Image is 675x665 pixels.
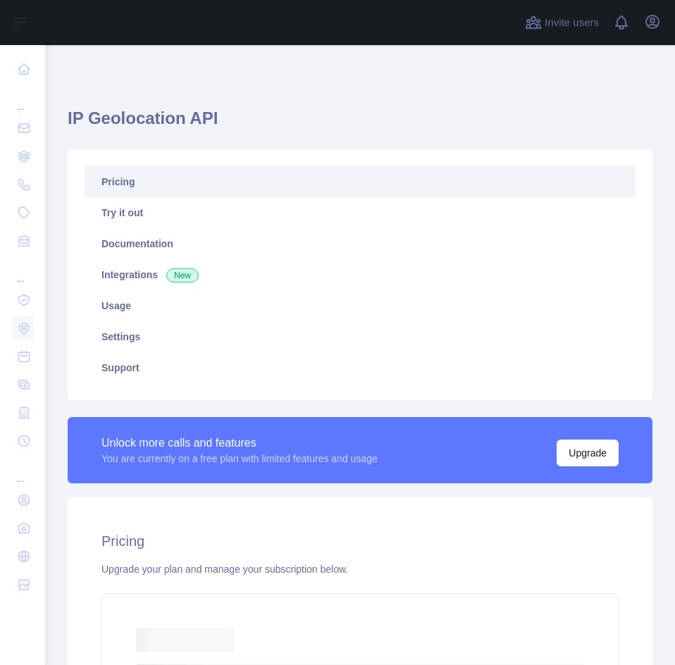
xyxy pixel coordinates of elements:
[557,440,619,466] button: Upgrade
[11,85,34,113] div: ...
[101,435,378,452] div: Unlock more calls and features
[85,197,636,228] a: Try it out
[101,452,378,466] div: You are currently on a free plan with limited features and usage
[85,321,636,352] a: Settings
[85,166,636,197] a: Pricing
[85,259,636,290] a: Integrations New
[11,456,34,485] div: ...
[522,11,602,34] button: Invite users
[545,15,599,31] span: Invite users
[85,228,636,259] a: Documentation
[11,256,34,285] div: ...
[85,352,636,383] a: Support
[101,562,619,576] div: Upgrade your plan and manage your subscription below.
[166,268,199,282] span: New
[101,531,619,551] h2: Pricing
[85,290,636,321] a: Usage
[68,107,652,141] h1: IP Geolocation API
